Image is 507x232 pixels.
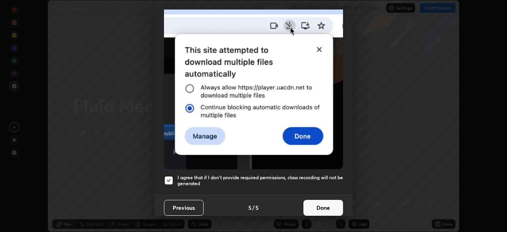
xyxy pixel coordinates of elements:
h4: 5 [255,203,259,212]
h4: 5 [248,203,252,212]
h5: I agree that if I don't provide required permissions, class recording will not be generated [177,174,343,187]
button: Previous [164,200,204,216]
h4: / [252,203,255,212]
button: Done [303,200,343,216]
